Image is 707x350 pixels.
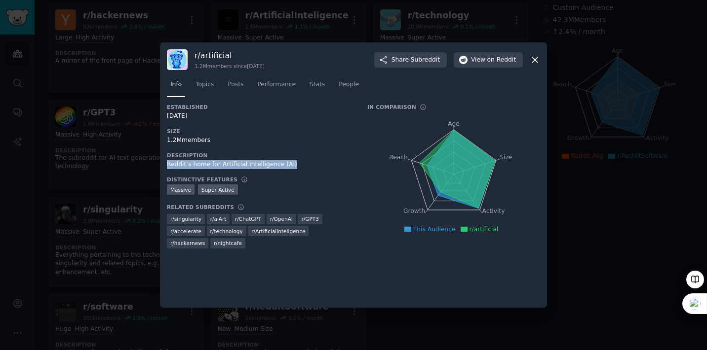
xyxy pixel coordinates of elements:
[167,160,353,169] div: Reddit’s home for Artificial Intelligence (AI)
[471,56,516,65] span: View
[413,226,456,233] span: This Audience
[167,136,353,145] div: 1.2M members
[470,226,499,233] span: r/artificial
[195,50,265,61] h3: r/ artificial
[167,77,185,97] a: Info
[251,228,305,235] span: r/ ArtificialInteligence
[167,184,195,195] div: Massive
[210,228,243,235] span: r/ technology
[301,215,318,222] span: r/ GPT3
[448,120,460,127] tspan: Age
[196,80,214,89] span: Topics
[339,80,359,89] span: People
[167,176,237,183] h3: Distinctive Features
[167,152,353,159] h3: Description
[411,56,440,65] span: Subreddit
[270,215,293,222] span: r/ OpenAI
[487,56,516,65] span: on Reddit
[392,56,440,65] span: Share
[235,215,261,222] span: r/ ChatGPT
[170,80,182,89] span: Info
[192,77,217,97] a: Topics
[210,215,227,222] span: r/ aiArt
[367,104,416,110] h3: In Comparison
[170,240,205,246] span: r/ hackernews
[167,204,234,210] h3: Related Subreddits
[389,154,408,161] tspan: Reach
[214,240,242,246] span: r/ nightcafe
[195,63,265,70] div: 1.2M members since [DATE]
[167,49,188,70] img: artificial
[310,80,325,89] span: Stats
[254,77,299,97] a: Performance
[335,77,362,97] a: People
[224,77,247,97] a: Posts
[482,208,505,215] tspan: Activity
[454,52,523,68] button: Viewon Reddit
[500,154,512,161] tspan: Size
[228,80,243,89] span: Posts
[306,77,328,97] a: Stats
[170,215,201,222] span: r/ singularity
[170,228,201,235] span: r/ accelerate
[167,128,353,135] h3: Size
[198,184,238,195] div: Super Active
[167,112,353,121] div: [DATE]
[374,52,447,68] button: ShareSubreddit
[257,80,296,89] span: Performance
[403,208,425,215] tspan: Growth
[167,104,353,110] h3: Established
